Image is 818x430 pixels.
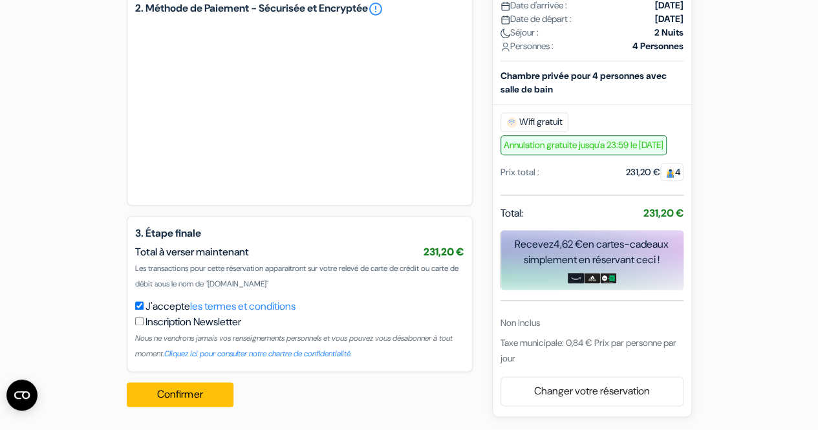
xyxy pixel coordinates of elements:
span: Les transactions pour cette réservation apparaîtront sur votre relevé de carte de crédit ou carte... [135,263,458,289]
span: Total à verser maintenant [135,245,249,259]
a: error_outline [368,1,383,17]
b: Chambre privée pour 4 personnes avec salle de bain [500,70,667,95]
a: les termes et conditions [190,299,296,313]
button: Ouvrir le widget CMP [6,380,38,411]
div: Non inclus [500,316,683,330]
span: Taxe municipale: 0,84 € Prix par personne par jour [500,337,676,364]
span: Total: [500,206,523,221]
span: Wifi gratuit [500,113,568,132]
img: uber-uber-eats-card.png [600,273,616,283]
img: user_icon.svg [500,42,510,52]
span: Séjour : [500,26,539,39]
span: 4 [660,163,683,181]
img: calendar.svg [500,15,510,25]
span: Date de départ : [500,12,572,26]
label: Inscription Newsletter [145,314,241,330]
span: 4,62 € [554,237,583,251]
label: J'accepte [145,299,296,314]
img: guest.svg [665,168,675,178]
img: amazon-card-no-text.png [568,273,584,283]
strong: 4 Personnes [632,39,683,53]
div: Recevez en cartes-cadeaux simplement en réservant ceci ! [500,237,683,268]
span: Annulation gratuite jusqu'a 23:59 le [DATE] [500,135,667,155]
span: Personnes : [500,39,554,53]
div: Prix total : [500,166,539,179]
strong: 231,20 € [643,206,683,220]
img: free_wifi.svg [506,117,517,127]
small: Nous ne vendrons jamais vos renseignements personnels et vous pouvez vous désabonner à tout moment. [135,333,453,359]
a: Changer votre réservation [501,379,683,403]
h5: 2. Méthode de Paiement - Sécurisée et Encryptée [135,1,464,17]
a: Cliquez ici pour consulter notre chartre de confidentialité. [164,349,352,359]
span: 231,20 € [424,245,464,259]
strong: 2 Nuits [654,26,683,39]
iframe: Cadre de saisie sécurisé pour le paiement [148,35,451,182]
img: moon.svg [500,28,510,38]
strong: [DATE] [655,12,683,26]
h5: 3. Étape finale [135,227,464,239]
button: Confirmer [127,382,234,407]
img: adidas-card.png [584,273,600,283]
img: calendar.svg [500,1,510,11]
div: 231,20 € [626,166,683,179]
